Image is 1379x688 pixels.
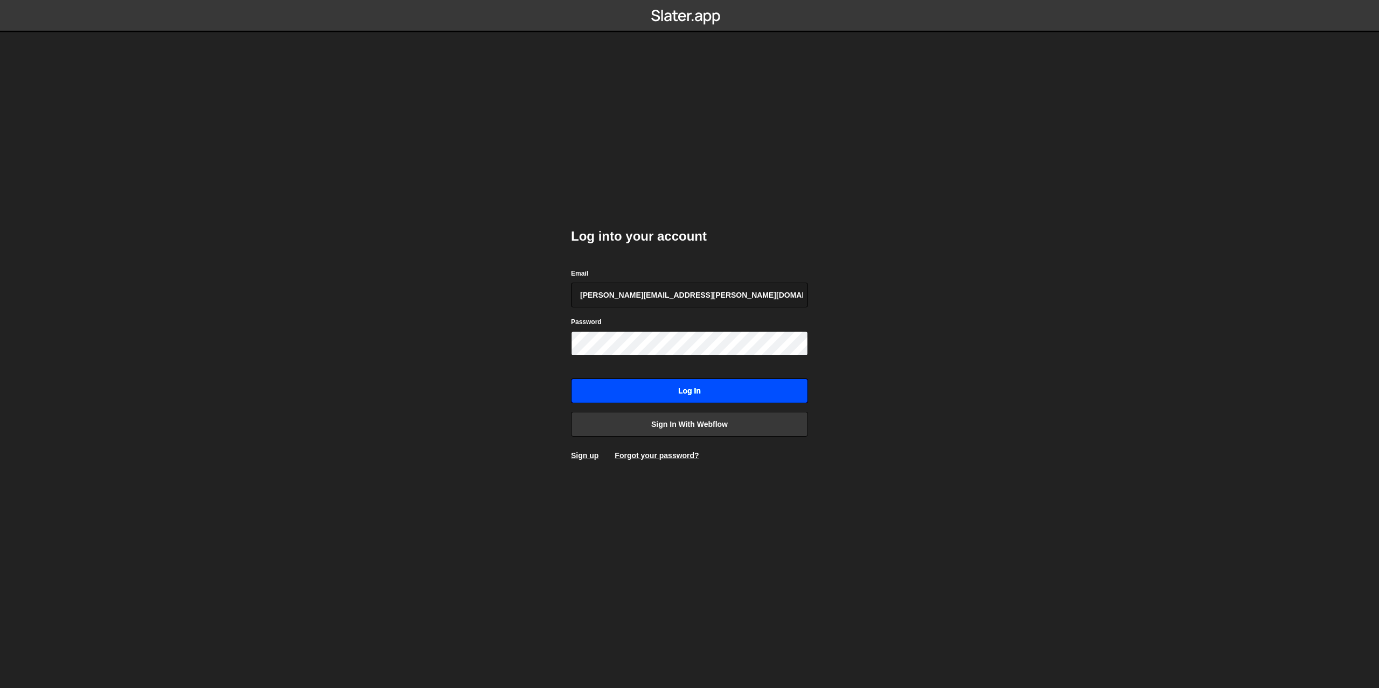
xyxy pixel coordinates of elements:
h2: Log into your account [571,228,808,245]
a: Sign up [571,451,598,460]
input: Log in [571,378,808,403]
a: Sign in with Webflow [571,412,808,437]
label: Password [571,317,602,327]
label: Email [571,268,588,279]
a: Forgot your password? [615,451,699,460]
